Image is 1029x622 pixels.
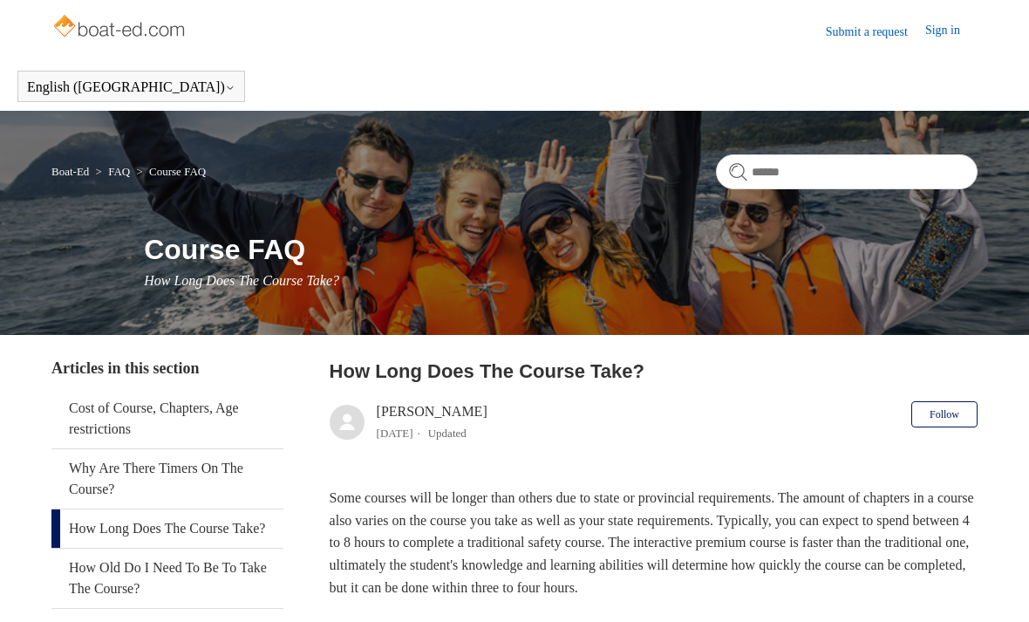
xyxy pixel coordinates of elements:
img: Boat-Ed Help Center home page [51,10,190,45]
li: FAQ [92,165,133,178]
h1: Course FAQ [144,229,978,270]
a: Boat-Ed [51,165,89,178]
li: Boat-Ed [51,165,92,178]
a: Submit a request [826,23,925,41]
button: English ([GEOGRAPHIC_DATA]) [27,79,235,95]
a: Sign in [925,21,978,42]
a: How Old Do I Need To Be To Take The Course? [51,549,283,608]
span: Articles in this section [51,359,199,377]
div: [PERSON_NAME] [377,401,487,443]
li: Updated [428,427,467,440]
a: FAQ [108,165,130,178]
a: How Long Does The Course Take? [51,509,283,548]
a: Course FAQ [149,165,206,178]
a: Cost of Course, Chapters, Age restrictions [51,389,283,448]
input: Search [716,154,978,189]
span: How Long Does The Course Take? [144,273,339,288]
time: 03/21/2024, 07:28 [377,427,413,440]
button: Follow Article [911,401,978,427]
li: Course FAQ [133,165,206,178]
p: Some courses will be longer than others due to state or provincial requirements. The amount of ch... [330,487,978,598]
h2: How Long Does The Course Take? [330,357,978,386]
a: Why Are There Timers On The Course? [51,449,283,509]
